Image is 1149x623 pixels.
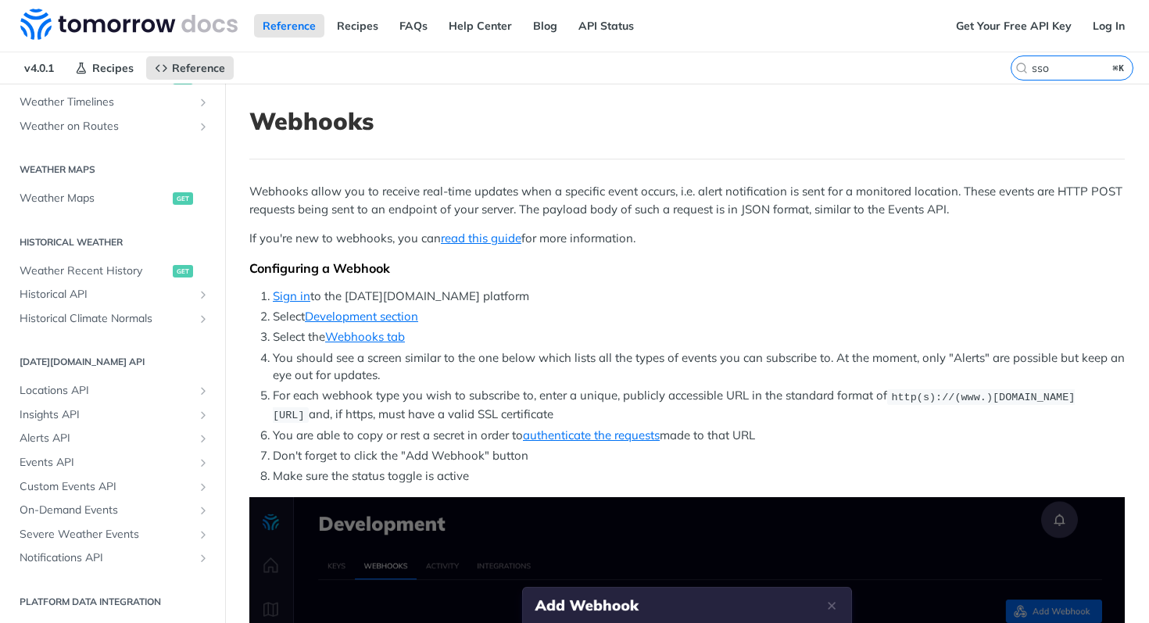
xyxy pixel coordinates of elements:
a: Webhooks tab [325,329,405,344]
span: Reference [172,61,225,75]
span: On-Demand Events [20,503,193,518]
button: Show subpages for Weather on Routes [197,120,209,133]
p: Webhooks allow you to receive real-time updates when a specific event occurs, i.e. alert notifica... [249,183,1125,218]
span: Events API [20,455,193,471]
span: http(s)://(www.)[DOMAIN_NAME][URL] [273,391,1075,421]
h2: Historical Weather [12,235,213,249]
span: Weather Maps [20,191,169,206]
h2: Platform DATA integration [12,595,213,609]
button: Show subpages for Custom Events API [197,481,209,493]
h2: Weather Maps [12,163,213,177]
a: FAQs [391,14,436,38]
span: Custom Events API [20,479,193,495]
span: Notifications API [20,550,193,566]
a: Custom Events APIShow subpages for Custom Events API [12,475,213,499]
span: get [173,265,193,277]
svg: Search [1015,62,1028,74]
a: Reference [254,14,324,38]
a: Blog [524,14,566,38]
li: You should see a screen similar to the one below which lists all the types of events you can subs... [273,349,1125,385]
a: Help Center [440,14,521,38]
button: Show subpages for Weather Timelines [197,96,209,109]
button: Show subpages for Alerts API [197,432,209,445]
span: Historical Climate Normals [20,311,193,327]
a: read this guide [441,231,521,245]
span: Weather Timelines [20,95,193,110]
button: Show subpages for On-Demand Events [197,504,209,517]
span: Weather on Routes [20,119,193,134]
a: Get Your Free API Key [947,14,1080,38]
span: Recipes [92,61,134,75]
a: Alerts APIShow subpages for Alerts API [12,427,213,450]
img: Tomorrow.io Weather API Docs [20,9,238,40]
h2: [DATE][DOMAIN_NAME] API [12,355,213,369]
li: Select [273,308,1125,326]
a: Development section [305,309,418,324]
kbd: ⌘K [1109,60,1129,76]
button: Show subpages for Insights API [197,409,209,421]
a: Weather on RoutesShow subpages for Weather on Routes [12,115,213,138]
span: Locations API [20,383,193,399]
span: Historical API [20,287,193,303]
span: get [173,192,193,205]
button: Show subpages for Notifications API [197,552,209,564]
li: Select the [273,328,1125,346]
span: Weather Recent History [20,263,169,279]
a: API Status [570,14,643,38]
h1: Webhooks [249,107,1125,135]
li: You are able to copy or rest a secret in order to made to that URL [273,427,1125,445]
button: Show subpages for Historical API [197,288,209,301]
a: Locations APIShow subpages for Locations API [12,379,213,403]
a: Severe Weather EventsShow subpages for Severe Weather Events [12,523,213,546]
a: On-Demand EventsShow subpages for On-Demand Events [12,499,213,522]
span: v4.0.1 [16,56,63,80]
li: Don't forget to click the "Add Webhook" button [273,447,1125,465]
a: Notifications APIShow subpages for Notifications API [12,546,213,570]
a: Weather Mapsget [12,187,213,210]
a: Historical Climate NormalsShow subpages for Historical Climate Normals [12,307,213,331]
a: Insights APIShow subpages for Insights API [12,403,213,427]
span: Alerts API [20,431,193,446]
button: Show subpages for Locations API [197,385,209,397]
li: For each webhook type you wish to subscribe to, enter a unique, publicly accessible URL in the st... [273,387,1125,424]
div: Configuring a Webhook [249,260,1125,276]
a: Weather Recent Historyget [12,260,213,283]
a: Weather TimelinesShow subpages for Weather Timelines [12,91,213,114]
a: authenticate the requests [523,428,660,442]
a: Log In [1084,14,1133,38]
span: Severe Weather Events [20,527,193,542]
a: Sign in [273,288,310,303]
button: Show subpages for Severe Weather Events [197,528,209,541]
a: Recipes [328,14,387,38]
a: Recipes [66,56,142,80]
a: Historical APIShow subpages for Historical API [12,283,213,306]
li: Make sure the status toggle is active [273,467,1125,485]
li: to the [DATE][DOMAIN_NAME] platform [273,288,1125,306]
button: Show subpages for Events API [197,457,209,469]
span: Insights API [20,407,193,423]
p: If you're new to webhooks, you can for more information. [249,230,1125,248]
button: Show subpages for Historical Climate Normals [197,313,209,325]
a: Reference [146,56,234,80]
a: Events APIShow subpages for Events API [12,451,213,474]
